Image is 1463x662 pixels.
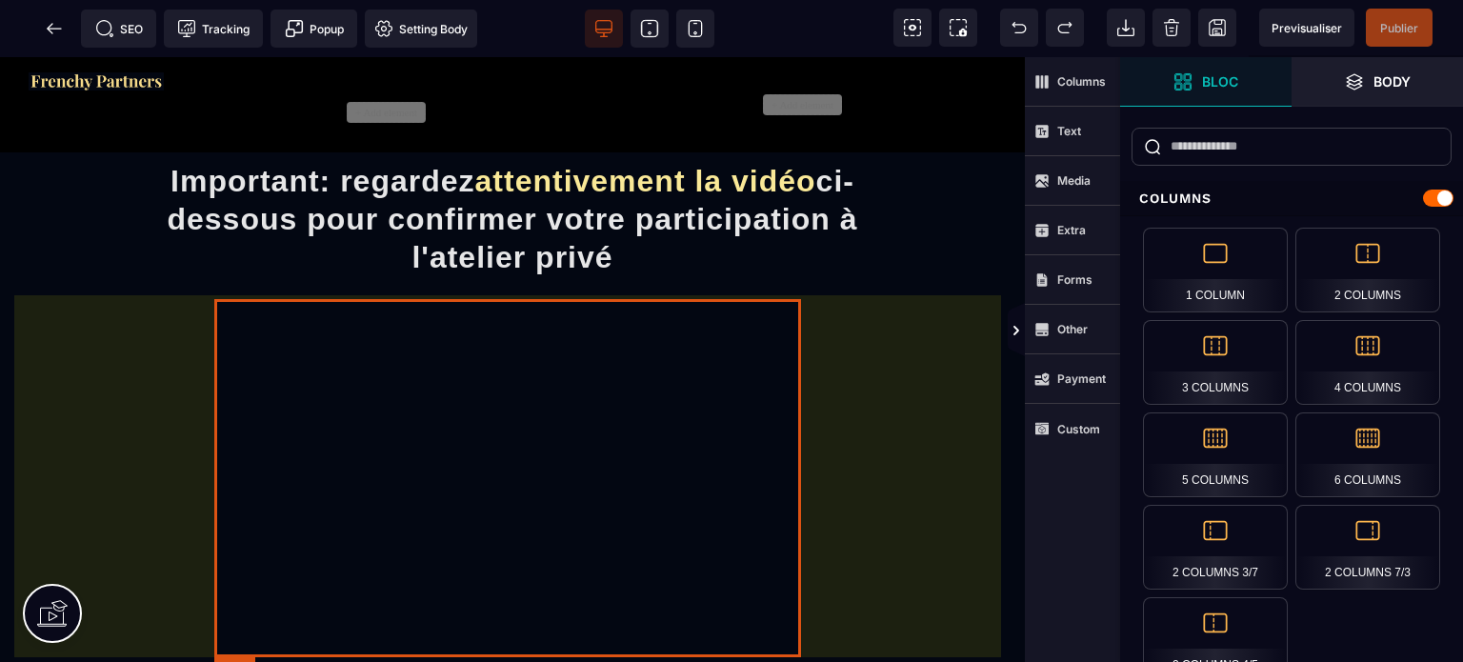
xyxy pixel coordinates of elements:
[1057,74,1106,89] strong: Columns
[1373,74,1411,89] strong: Body
[177,19,250,38] span: Tracking
[1143,505,1288,590] div: 2 Columns 3/7
[1202,74,1238,89] strong: Bloc
[1057,371,1106,386] strong: Payment
[939,9,977,47] span: Screenshot
[1120,181,1463,216] div: Columns
[1057,173,1091,188] strong: Media
[1143,228,1288,312] div: 1 Column
[163,95,862,229] h1: Important: regardez ci-dessous pour confirmer votre participation à l'atelier privé
[1057,322,1088,336] strong: Other
[1057,124,1081,138] strong: Text
[1295,320,1440,405] div: 4 Columns
[1380,21,1418,35] span: Publier
[1057,272,1092,287] strong: Forms
[1295,228,1440,312] div: 2 Columns
[29,15,164,33] img: f2a3730b544469f405c58ab4be6274e8_Capture_d%E2%80%99e%CC%81cran_2025-09-01_a%CC%80_20.57.27.png
[1143,320,1288,405] div: 3 Columns
[1259,9,1354,47] span: Preview
[1057,422,1100,436] strong: Custom
[1057,223,1086,237] strong: Extra
[1272,21,1342,35] span: Previsualiser
[1143,412,1288,497] div: 5 Columns
[1292,57,1463,107] span: Open Layer Manager
[95,19,143,38] span: SEO
[893,9,932,47] span: View components
[1295,505,1440,590] div: 2 Columns 7/3
[1295,412,1440,497] div: 6 Columns
[285,19,344,38] span: Popup
[1120,57,1292,107] span: Open Blocks
[374,19,468,38] span: Setting Body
